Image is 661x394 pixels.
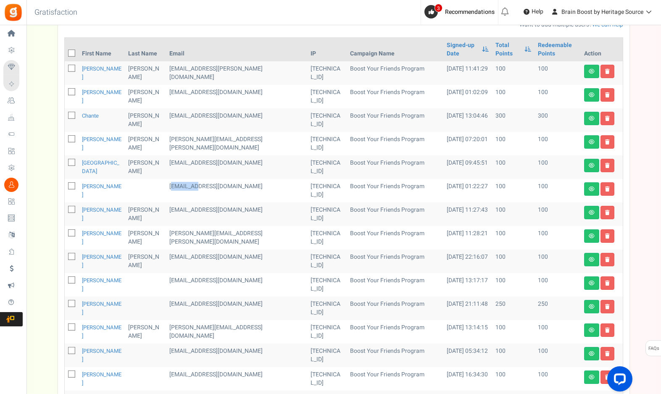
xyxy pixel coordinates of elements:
td: [TECHNICAL_ID] [307,226,346,250]
td: [TECHNICAL_ID] [307,367,346,391]
td: 250 [492,297,535,320]
a: Redeemable Points [538,41,577,58]
td: 100 [535,155,581,179]
i: Delete user [605,139,610,144]
i: Delete user [605,163,610,168]
i: View details [589,304,595,309]
a: [PERSON_NAME] [82,135,121,152]
a: [PERSON_NAME] [82,88,121,105]
td: [PERSON_NAME] [125,132,166,155]
td: [EMAIL_ADDRESS][DOMAIN_NAME] [166,179,308,202]
td: Boost Your Friends Program [347,155,443,179]
td: Boost Your Friends Program [347,202,443,226]
td: 100 [492,344,535,367]
a: [PERSON_NAME] [82,300,121,316]
td: Boost Your Friends Program [347,367,443,391]
a: Chante [82,112,99,120]
i: View details [589,328,595,333]
td: [PERSON_NAME] [125,250,166,273]
a: [PERSON_NAME] [82,347,121,363]
td: [PERSON_NAME] [125,202,166,226]
td: [PERSON_NAME][EMAIL_ADDRESS][DOMAIN_NAME] [166,320,308,344]
td: [DATE] 13:14:15 [443,320,492,344]
td: Boost Your Friends Program [347,179,443,202]
td: 100 [492,61,535,85]
i: Delete user [605,257,610,262]
td: Boost Your Friends Program [347,250,443,273]
span: Brain Boost by Heritage Source [561,8,643,16]
td: [DATE] 01:02:09 [443,85,492,108]
td: [DATE] 11:27:43 [443,202,492,226]
td: [EMAIL_ADDRESS][DOMAIN_NAME] [166,85,308,108]
td: [PERSON_NAME] [125,61,166,85]
th: Campaign Name [347,38,443,61]
a: [GEOGRAPHIC_DATA] [82,159,119,175]
i: View details [589,163,595,168]
td: 100 [535,250,581,273]
i: View details [589,186,595,192]
i: Delete user [605,234,610,239]
td: 300 [535,108,581,132]
img: Gratisfaction [4,3,23,22]
td: [EMAIL_ADDRESS][DOMAIN_NAME] [166,344,308,367]
i: View details [589,92,595,97]
td: [EMAIL_ADDRESS][DOMAIN_NAME] [166,250,308,273]
td: 100 [492,367,535,391]
span: Recommendations [445,8,495,16]
i: View details [589,257,595,262]
td: 100 [492,250,535,273]
td: [EMAIL_ADDRESS][DOMAIN_NAME] [166,367,308,391]
td: [EMAIL_ADDRESS][DOMAIN_NAME] [166,273,308,297]
th: IP [307,38,346,61]
td: [TECHNICAL_ID] [307,108,346,132]
td: [DATE] 13:17:17 [443,273,492,297]
a: Signed-up Date [447,41,478,58]
h3: Gratisfaction [25,4,87,21]
td: Boost Your Friends Program [347,85,443,108]
i: Delete user [605,116,610,121]
a: [PERSON_NAME] [82,206,121,222]
a: Help [520,5,547,18]
td: [DATE] 11:28:21 [443,226,492,250]
i: View details [589,116,595,121]
td: [TECHNICAL_ID] [307,61,346,85]
i: Delete user [605,328,610,333]
td: [TECHNICAL_ID] [307,320,346,344]
i: View details [589,69,595,74]
td: 100 [535,61,581,85]
span: FAQs [648,341,659,357]
td: 100 [535,273,581,297]
th: Email [166,38,308,61]
td: [DATE] 21:11:48 [443,297,492,320]
i: Delete user [605,210,610,215]
i: Delete user [605,351,610,356]
a: Total Points [495,41,520,58]
td: 100 [492,320,535,344]
th: Last Name [125,38,166,61]
td: 100 [535,320,581,344]
td: [EMAIL_ADDRESS][DOMAIN_NAME] [166,108,308,132]
td: Boost Your Friends Program [347,344,443,367]
td: 100 [492,226,535,250]
td: 250 [535,297,581,320]
a: [PERSON_NAME] [82,253,121,269]
td: 100 [535,85,581,108]
td: 100 [535,202,581,226]
a: [PERSON_NAME] [82,276,121,293]
td: [TECHNICAL_ID] [307,132,346,155]
i: View details [589,351,595,356]
td: [PERSON_NAME] [125,85,166,108]
a: [PERSON_NAME] [82,65,121,81]
i: Delete user [605,304,610,309]
a: 3 Recommendations [424,5,498,18]
td: Boost Your Friends Program [347,297,443,320]
td: 100 [492,132,535,155]
td: [TECHNICAL_ID] [307,297,346,320]
i: Delete user [605,186,610,192]
td: [DATE] 22:16:07 [443,250,492,273]
td: 100 [535,226,581,250]
td: [PERSON_NAME][EMAIL_ADDRESS][PERSON_NAME][DOMAIN_NAME] [166,226,308,250]
span: Help [529,8,543,16]
td: 100 [535,344,581,367]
